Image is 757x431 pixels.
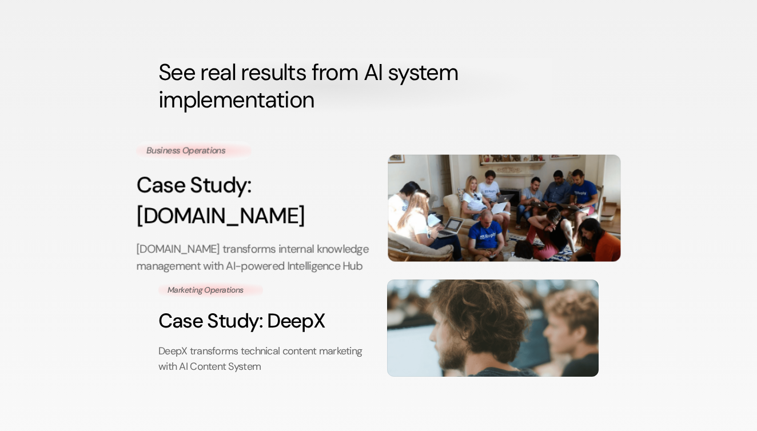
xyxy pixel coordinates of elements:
[136,169,369,231] h3: Case Study: [DOMAIN_NAME]
[158,308,370,336] h3: Case Study: DeepX
[158,57,464,114] strong: See real results from AI system implementation
[158,344,370,375] p: DeepX transforms technical content marketing with AI Content System
[158,280,599,377] a: Marketing OperationsCase Study: DeepXDeepX transforms technical content marketing with AI Content...
[146,145,241,157] p: Business Operations
[136,240,369,274] p: [DOMAIN_NAME] transforms internal knowledge management with AI-powered Intelligence Hub
[168,285,254,296] p: Marketing Operations
[136,141,620,274] a: Business OperationsCase Study: [DOMAIN_NAME][DOMAIN_NAME] transforms internal knowledge managemen...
